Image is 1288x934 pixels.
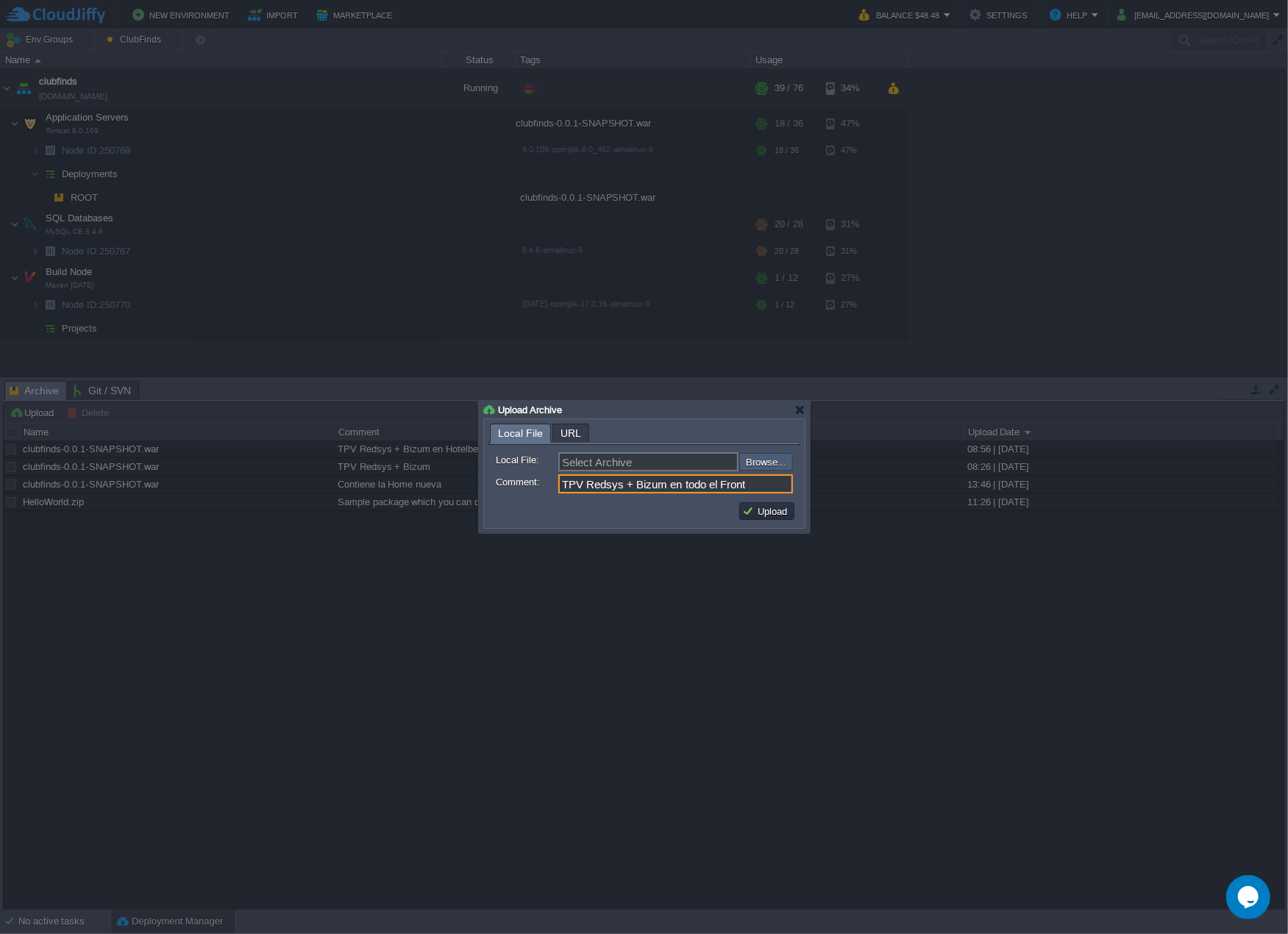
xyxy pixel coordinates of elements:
[498,404,563,416] span: Upload Archive
[1226,875,1273,919] iframe: chat widget
[496,474,557,490] label: Comment:
[498,424,543,443] span: Local File
[742,505,791,518] button: Upload
[561,424,581,442] span: URL
[496,452,557,468] label: Local File:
